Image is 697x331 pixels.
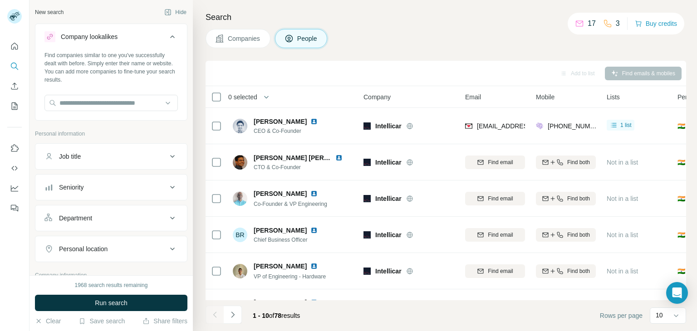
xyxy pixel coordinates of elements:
button: Seniority [35,176,187,198]
span: Not in a list [607,231,638,239]
div: BR [233,228,247,242]
button: Find email [465,156,525,169]
div: Company lookalikes [61,32,118,41]
span: Intellicar [375,267,402,276]
span: Find both [567,231,590,239]
img: Avatar [233,119,247,133]
div: New search [35,8,64,16]
span: Lists [607,92,620,102]
span: 0 selected [228,92,257,102]
button: Job title [35,146,187,167]
button: Department [35,207,187,229]
img: Avatar [233,264,247,278]
img: Logo of Intellicar [363,195,371,202]
span: VP of Engineering - Hardware [254,273,326,280]
button: Search [7,58,22,74]
img: Logo of Intellicar [363,159,371,166]
button: Dashboard [7,180,22,196]
button: Find email [465,264,525,278]
span: Rows per page [600,311,643,320]
span: Intellicar [375,122,402,131]
img: Logo of Intellicar [363,268,371,275]
p: 10 [656,311,663,320]
span: 🇮🇳 [677,230,685,239]
span: Intellicar [375,194,402,203]
div: Find companies similar to one you've successfully dealt with before. Simply enter their name or w... [44,51,178,84]
span: [PERSON_NAME] [PERSON_NAME] [254,154,362,161]
button: Run search [35,295,187,311]
span: 🇮🇳 [677,194,685,203]
img: provider people-data-labs logo [536,122,543,131]
span: Companies [228,34,261,43]
h4: Search [206,11,686,24]
button: Hide [158,5,193,19]
span: 🇮🇳 [677,158,685,167]
span: 🇮🇳 [677,267,685,276]
span: Find email [488,195,513,203]
img: LinkedIn logo [310,263,318,270]
span: Mobile [536,92,555,102]
span: Chief Business Officer [254,236,329,244]
span: Company [363,92,391,102]
img: LinkedIn logo [310,227,318,234]
span: results [253,312,300,319]
button: Feedback [7,200,22,216]
p: 3 [616,18,620,29]
p: 17 [588,18,596,29]
span: [PERSON_NAME] [254,117,307,126]
span: of [269,312,275,319]
button: Buy credits [635,17,677,30]
span: [EMAIL_ADDRESS][DOMAIN_NAME] [477,122,584,130]
img: Avatar [233,300,247,315]
button: Find email [465,192,525,205]
span: [PERSON_NAME] [254,298,307,307]
span: Find both [567,158,590,166]
span: Find both [567,195,590,203]
button: Company lookalikes [35,26,187,51]
span: Run search [95,298,128,307]
button: Save search [79,316,125,326]
span: Intellicar [375,158,402,167]
img: LinkedIn logo [310,118,318,125]
button: Find both [536,156,596,169]
img: Logo of Intellicar [363,231,371,239]
div: Personal location [59,244,108,253]
span: [PERSON_NAME] [254,262,307,271]
img: Logo of Intellicar [363,122,371,130]
p: Personal information [35,130,187,138]
button: Clear [35,316,61,326]
span: People [297,34,318,43]
img: LinkedIn logo [310,190,318,197]
span: Not in a list [607,268,638,275]
span: Find email [488,267,513,275]
span: Not in a list [607,195,638,202]
button: Enrich CSV [7,78,22,94]
button: Find both [536,192,596,205]
span: Find email [488,158,513,166]
div: Open Intercom Messenger [666,282,688,304]
button: Navigate to next page [224,306,242,324]
button: Find email [465,228,525,242]
button: Use Surfe API [7,160,22,176]
button: Quick start [7,38,22,54]
span: Co-Founder & VP Engineering [254,201,327,207]
span: 1 list [620,121,632,129]
span: [PERSON_NAME] [254,226,307,235]
div: Seniority [59,183,83,192]
div: Department [59,214,92,223]
span: 1 - 10 [253,312,269,319]
span: Find email [488,231,513,239]
span: Intellicar [375,230,402,239]
button: Share filters [142,316,187,326]
button: Find both [536,264,596,278]
span: Not in a list [607,159,638,166]
button: Personal location [35,238,187,260]
p: Company information [35,271,187,279]
span: [PHONE_NUMBER] [548,122,605,130]
img: LinkedIn logo [310,299,318,306]
span: CTO & Co-Founder [254,163,353,171]
img: provider findymail logo [465,122,472,131]
img: Avatar [233,155,247,170]
button: Find both [536,228,596,242]
span: 🇮🇳 [677,122,685,131]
